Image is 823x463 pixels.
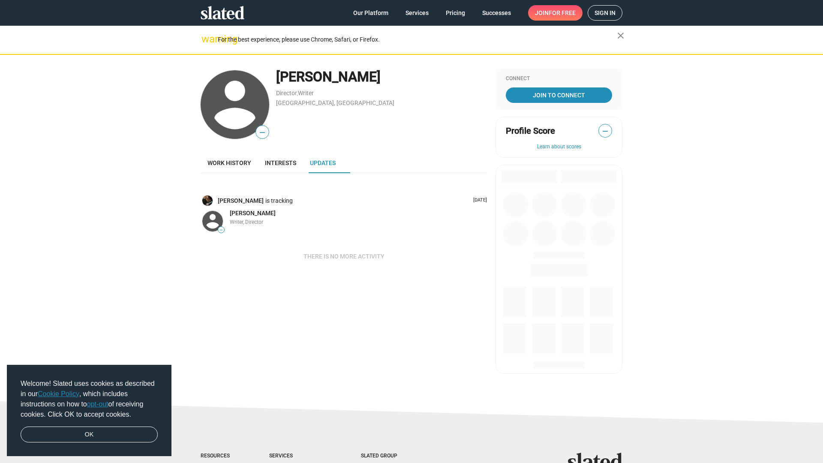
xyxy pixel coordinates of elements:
span: There is no more activity [303,249,384,264]
div: For the best experience, please use Chrome, Safari, or Firefox. [218,34,617,45]
p: [DATE] [470,197,487,204]
a: [GEOGRAPHIC_DATA], [GEOGRAPHIC_DATA] [276,99,394,106]
span: — [218,228,224,232]
span: Updates [310,159,336,166]
a: Joinfor free [528,5,583,21]
a: Sign in [588,5,622,21]
a: Work history [201,153,258,173]
a: Interests [258,153,303,173]
span: Services [405,5,429,21]
div: Slated Group [361,453,419,460]
span: Welcome! Slated uses cookies as described in our , which includes instructions on how to of recei... [21,379,158,420]
span: Interests [265,159,296,166]
span: — [256,127,269,138]
a: Services [399,5,436,21]
a: Updates [303,153,342,173]
span: Successes [482,5,511,21]
button: Learn about scores [506,144,612,150]
span: Join To Connect [508,87,610,103]
a: dismiss cookie message [21,427,158,443]
a: Cookie Policy [38,390,79,397]
a: Join To Connect [506,87,612,103]
a: [PERSON_NAME] [218,197,265,205]
a: Writer [298,90,314,96]
span: [PERSON_NAME] [230,210,276,216]
div: cookieconsent [7,365,171,457]
mat-icon: warning [201,34,212,44]
a: opt-out [87,400,108,408]
span: Pricing [446,5,465,21]
div: Services [269,453,327,460]
div: Resources [201,453,235,460]
span: Join [535,5,576,21]
a: Pricing [439,5,472,21]
button: There is no more activity [297,249,391,264]
a: Director [276,90,297,96]
img: Mike Hall [202,195,213,206]
a: Successes [475,5,518,21]
div: Connect [506,75,612,82]
mat-icon: close [616,30,626,41]
div: [PERSON_NAME] [276,68,487,86]
span: , [297,91,298,96]
span: Work history [207,159,251,166]
a: Our Platform [346,5,395,21]
span: is tracking [265,197,294,205]
span: for free [549,5,576,21]
span: — [599,126,612,137]
span: Our Platform [353,5,388,21]
a: [PERSON_NAME] [230,209,276,217]
span: Profile Score [506,125,555,137]
span: Sign in [595,6,616,20]
span: Writer, Director [230,219,263,225]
